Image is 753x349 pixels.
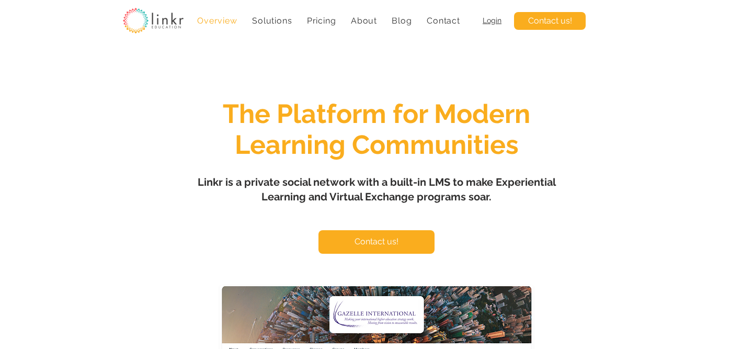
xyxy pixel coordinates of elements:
[318,230,435,254] a: Contact us!
[307,16,336,26] span: Pricing
[427,16,460,26] span: Contact
[197,16,237,26] span: Overview
[346,10,383,31] div: About
[198,176,556,203] span: Linkr is a private social network with a built-in LMS to make Experiential Learning and Virtual E...
[514,12,586,30] a: Contact us!
[123,8,184,33] img: linkr_logo_transparentbg.png
[355,236,398,247] span: Contact us!
[421,10,465,31] a: Contact
[351,16,377,26] span: About
[247,10,298,31] div: Solutions
[192,10,465,31] nav: Site
[252,16,292,26] span: Solutions
[192,10,243,31] a: Overview
[392,16,412,26] span: Blog
[483,16,501,25] a: Login
[302,10,341,31] a: Pricing
[528,15,572,27] span: Contact us!
[386,10,417,31] a: Blog
[223,98,530,160] span: The Platform for Modern Learning Communities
